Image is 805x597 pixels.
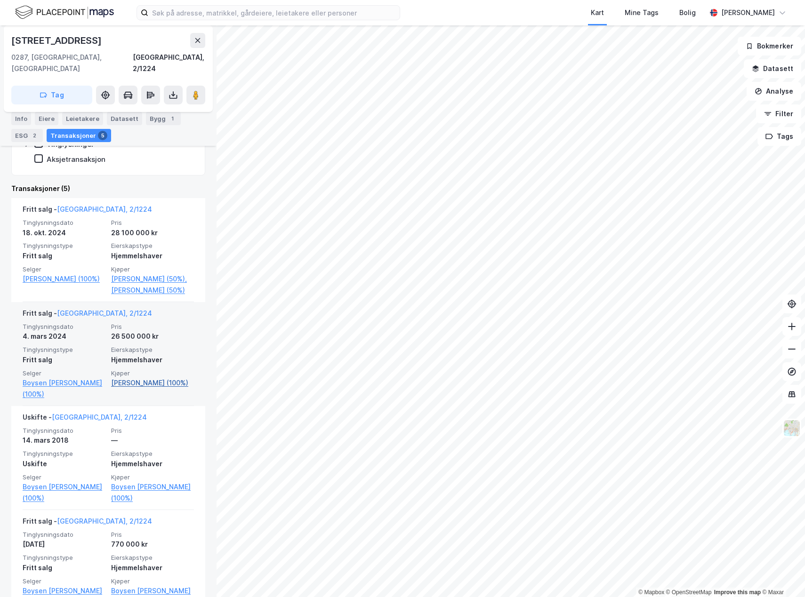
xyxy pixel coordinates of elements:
[111,227,194,239] div: 28 100 000 kr
[111,323,194,331] span: Pris
[111,250,194,262] div: Hjemmelshaver
[107,112,142,125] div: Datasett
[23,331,105,342] div: 4. mars 2024
[98,131,107,140] div: 5
[11,183,205,194] div: Transaksjoner (5)
[23,577,105,585] span: Selger
[23,562,105,573] div: Fritt salg
[23,412,147,427] div: Uskifte -
[23,377,105,400] a: Boysen [PERSON_NAME] (100%)
[23,516,152,531] div: Fritt salg -
[23,250,105,262] div: Fritt salg
[747,82,801,101] button: Analyse
[23,539,105,550] div: [DATE]
[679,7,696,18] div: Bolig
[23,273,105,285] a: [PERSON_NAME] (100%)
[47,155,105,164] div: Aksjetransaksjon
[23,554,105,562] span: Tinglysningstype
[23,354,105,366] div: Fritt salg
[23,450,105,458] span: Tinglysningstype
[591,7,604,18] div: Kart
[23,369,105,377] span: Selger
[757,127,801,146] button: Tags
[111,473,194,481] span: Kjøper
[111,331,194,342] div: 26 500 000 kr
[11,112,31,125] div: Info
[111,273,194,285] a: [PERSON_NAME] (50%),
[111,531,194,539] span: Pris
[111,481,194,504] a: Boysen [PERSON_NAME] (100%)
[52,413,147,421] a: [GEOGRAPHIC_DATA], 2/1224
[714,589,761,596] a: Improve this map
[23,481,105,504] a: Boysen [PERSON_NAME] (100%)
[111,539,194,550] div: 770 000 kr
[23,204,152,219] div: Fritt salg -
[23,265,105,273] span: Selger
[148,6,400,20] input: Søk på adresse, matrikkel, gårdeiere, leietakere eller personer
[758,552,805,597] iframe: Chat Widget
[11,52,133,74] div: 0287, [GEOGRAPHIC_DATA], [GEOGRAPHIC_DATA]
[111,242,194,250] span: Eierskapstype
[111,577,194,585] span: Kjøper
[111,554,194,562] span: Eierskapstype
[47,129,111,142] div: Transaksjoner
[57,309,152,317] a: [GEOGRAPHIC_DATA], 2/1224
[666,589,712,596] a: OpenStreetMap
[111,450,194,458] span: Eierskapstype
[23,473,105,481] span: Selger
[30,131,39,140] div: 2
[111,377,194,389] a: [PERSON_NAME] (100%)
[111,427,194,435] span: Pris
[23,219,105,227] span: Tinglysningsdato
[625,7,659,18] div: Mine Tags
[111,354,194,366] div: Hjemmelshaver
[23,346,105,354] span: Tinglysningstype
[23,458,105,470] div: Uskifte
[721,7,775,18] div: [PERSON_NAME]
[35,112,58,125] div: Eiere
[23,308,152,323] div: Fritt salg -
[11,129,43,142] div: ESG
[23,435,105,446] div: 14. mars 2018
[23,227,105,239] div: 18. okt. 2024
[23,323,105,331] span: Tinglysningsdato
[15,4,114,21] img: logo.f888ab2527a4732fd821a326f86c7f29.svg
[738,37,801,56] button: Bokmerker
[756,104,801,123] button: Filter
[23,427,105,435] span: Tinglysningsdato
[111,458,194,470] div: Hjemmelshaver
[11,86,92,104] button: Tag
[111,285,194,296] a: [PERSON_NAME] (50%)
[638,589,664,596] a: Mapbox
[111,369,194,377] span: Kjøper
[168,114,177,123] div: 1
[62,112,103,125] div: Leietakere
[744,59,801,78] button: Datasett
[111,562,194,573] div: Hjemmelshaver
[783,419,801,437] img: Z
[111,435,194,446] div: —
[23,531,105,539] span: Tinglysningsdato
[111,265,194,273] span: Kjøper
[111,219,194,227] span: Pris
[23,242,105,250] span: Tinglysningstype
[111,346,194,354] span: Eierskapstype
[11,33,104,48] div: [STREET_ADDRESS]
[146,112,181,125] div: Bygg
[57,517,152,525] a: [GEOGRAPHIC_DATA], 2/1224
[133,52,205,74] div: [GEOGRAPHIC_DATA], 2/1224
[57,205,152,213] a: [GEOGRAPHIC_DATA], 2/1224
